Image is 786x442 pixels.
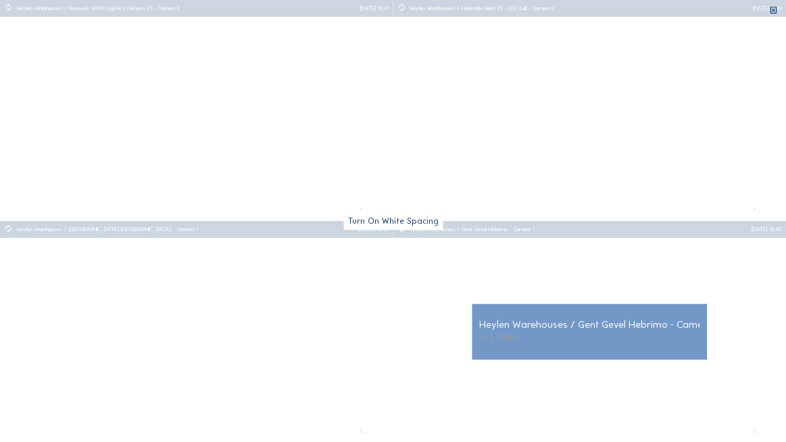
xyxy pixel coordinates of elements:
span: (+1 other) [482,330,518,343]
div: Camera 2 [158,5,180,11]
img: logo [360,427,384,435]
div: Heylen Warehouses / Herentals Heat 21 - LDC Lidl [410,5,533,11]
div: Heylen Warehouses / Gent Gevel Hebrimo [410,226,514,232]
img: logo [360,206,384,214]
img: logo [754,427,777,435]
div: [DATE] 15:41 [360,5,389,11]
div: Heylen Warehouses / [GEOGRAPHIC_DATA] [GEOGRAPHIC_DATA] [17,226,177,232]
div: [DATE] 15:40 [752,226,782,232]
img: logo [754,206,777,214]
div: Camera 2 [533,5,554,11]
div: Camera 1 [514,226,535,232]
div: Heylen Warehouses / Gent Gevel Hebrimo - Camera 2, ...(+1 other) [479,320,699,343]
span: Heylen Warehouses / Gent Gevel Hebrimo - Camera 2, ... [479,318,732,330]
div: Heylen Warehouses / Peruwélz WAPI Logistics Campus 21 [17,5,158,11]
div: Camera 1 [177,226,198,232]
button: Turn On White Spacing [343,212,443,230]
div: [DATE] 15:41 [753,5,782,11]
div: [DATE] 15:40 [359,226,389,232]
